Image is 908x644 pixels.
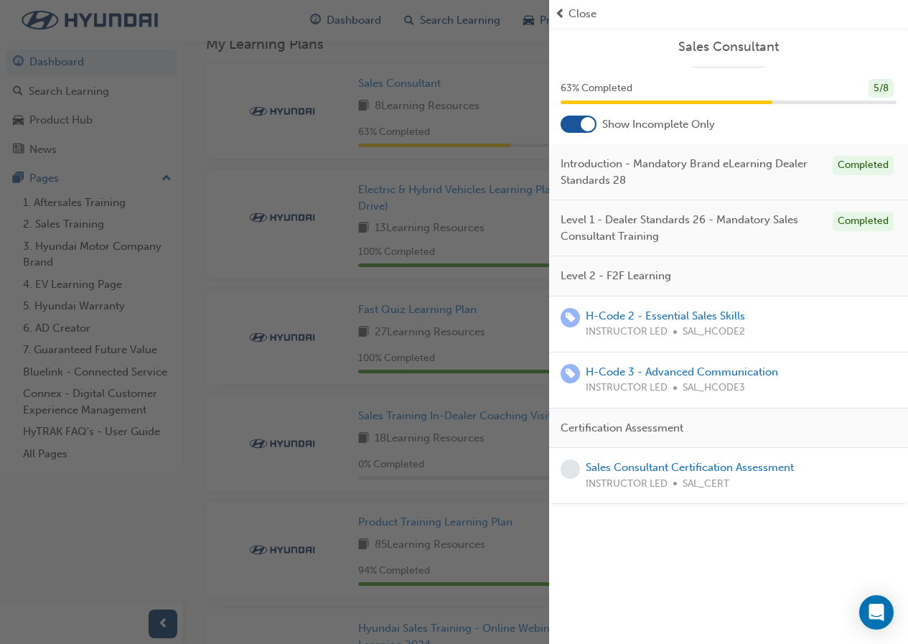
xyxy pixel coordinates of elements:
span: Show Incomplete Only [602,116,715,133]
div: Completed [833,212,894,231]
span: learningRecordVerb_NONE-icon [561,459,580,479]
a: H-Code 2 - Essential Sales Skills [586,309,745,322]
span: Level 1 - Dealer Standards 26 - Mandatory Sales Consultant Training [561,212,821,244]
span: INSTRUCTOR LED [586,324,668,340]
span: SAL_HCODE3 [683,380,745,396]
div: Open Intercom Messenger [859,595,894,630]
span: 63 % Completed [561,80,632,97]
a: Sales Consultant [561,39,897,55]
a: Sales Consultant Certification Assessment [586,461,794,474]
span: INSTRUCTOR LED [586,380,668,396]
span: prev-icon [555,6,566,22]
span: Introduction - Mandatory Brand eLearning Dealer Standards 28 [561,156,821,188]
span: Close [568,6,596,22]
span: learningRecordVerb_ENROLL-icon [561,364,580,383]
a: H-Code 3 - Advanced Communication [586,365,778,378]
span: learningRecordVerb_ENROLL-icon [561,308,580,327]
span: SAL_CERT [683,476,729,493]
div: 5 / 8 [869,79,894,98]
button: prev-iconClose [555,6,902,22]
span: Certification Assessment [561,420,683,437]
span: Level 2 - F2F Learning [561,268,671,284]
span: SAL_HCODE2 [683,324,745,340]
div: Completed [833,156,894,175]
span: INSTRUCTOR LED [586,476,668,493]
